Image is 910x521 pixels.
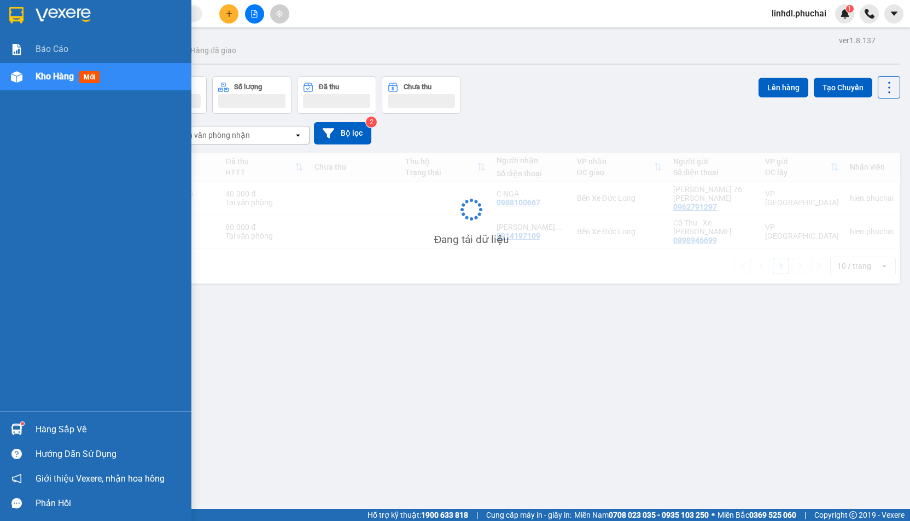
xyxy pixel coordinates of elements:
span: | [804,509,806,521]
div: Đang tải dữ liệu [434,231,509,248]
strong: 1900 633 818 [421,511,468,519]
span: aim [276,10,283,18]
div: ver 1.8.137 [839,34,876,47]
button: Hàng đã giao [182,37,245,63]
span: Cung cấp máy in - giấy in: [486,509,571,521]
span: message [11,498,22,508]
button: caret-down [884,4,903,24]
sup: 2 [366,117,377,128]
button: Tạo Chuyến [814,78,872,97]
img: solution-icon [11,44,22,55]
span: mới [79,71,100,83]
span: notification [11,473,22,484]
button: Bộ lọc [314,122,371,144]
button: Số lượng [212,76,291,114]
button: Đã thu [297,76,376,114]
span: Hỗ trợ kỹ thuật: [367,509,468,521]
img: phone-icon [865,9,874,19]
span: caret-down [889,9,899,19]
span: plus [225,10,233,18]
svg: open [294,131,302,140]
div: Phản hồi [36,495,183,512]
img: icon-new-feature [840,9,850,19]
div: Đã thu [319,83,339,91]
div: Số lượng [234,83,262,91]
button: file-add [245,4,264,24]
span: Báo cáo [36,42,68,56]
span: | [476,509,478,521]
span: question-circle [11,449,22,459]
img: warehouse-icon [11,424,22,435]
button: plus [219,4,238,24]
strong: 0708 023 035 - 0935 103 250 [609,511,709,519]
button: aim [270,4,289,24]
span: Miền Bắc [717,509,796,521]
img: logo-vxr [9,7,24,24]
sup: 1 [846,5,854,13]
span: ⚪️ [711,513,715,517]
span: Miền Nam [574,509,709,521]
div: Chưa thu [404,83,431,91]
span: file-add [250,10,258,18]
span: linhdl.phuchai [763,7,835,20]
sup: 1 [21,422,24,425]
img: warehouse-icon [11,71,22,83]
button: Chưa thu [382,76,461,114]
strong: 0369 525 060 [749,511,796,519]
span: Giới thiệu Vexere, nhận hoa hồng [36,472,165,485]
span: 1 [848,5,851,13]
span: copyright [849,511,857,519]
div: Chọn văn phòng nhận [174,130,250,141]
span: Kho hàng [36,71,74,82]
button: Lên hàng [759,78,808,97]
div: Hàng sắp về [36,421,183,438]
div: Hướng dẫn sử dụng [36,446,183,462]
